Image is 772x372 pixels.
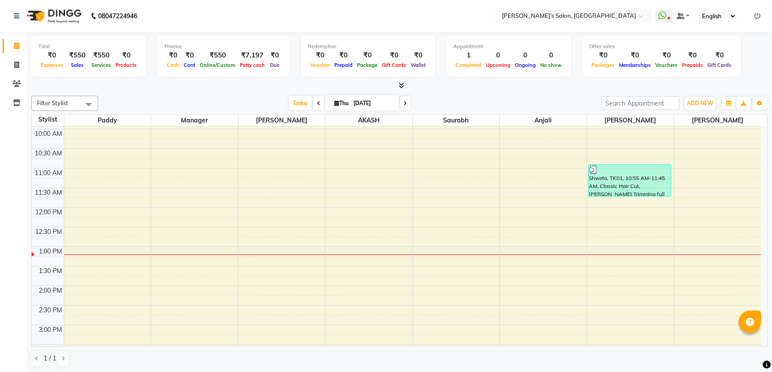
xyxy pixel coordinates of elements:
[355,50,380,61] div: ₹0
[538,62,564,68] span: No show
[680,50,705,61] div: ₹0
[380,50,408,61] div: ₹0
[589,43,734,50] div: Other sales
[484,50,513,61] div: 0
[705,62,734,68] span: Gift Cards
[113,50,139,61] div: ₹0
[685,97,715,110] button: ADD NEW
[69,62,86,68] span: Sales
[89,62,113,68] span: Services
[64,115,151,126] span: Paddy
[453,43,564,50] div: Appointment
[332,100,351,106] span: Thu
[680,62,705,68] span: Prepaids
[37,286,64,295] div: 2:00 PM
[164,43,283,50] div: Finance
[33,149,64,158] div: 10:30 AM
[37,306,64,315] div: 2:30 PM
[23,4,84,29] img: logo
[325,115,412,126] span: AKASH
[484,62,513,68] span: Upcoming
[181,62,197,68] span: Card
[538,50,564,61] div: 0
[588,165,671,196] div: Shweta, TK01, 10:55 AM-11:45 AM, Classic Hair Cut,[PERSON_NAME] Trimming full [DEMOGRAPHIC_DATA] ...
[33,208,64,217] div: 12:00 PM
[113,62,139,68] span: Products
[197,62,238,68] span: Online/Custom
[164,62,181,68] span: Cash
[89,50,113,61] div: ₹550
[38,50,66,61] div: ₹0
[33,168,64,178] div: 11:00 AM
[33,129,64,139] div: 10:00 AM
[332,62,355,68] span: Prepaid
[408,62,428,68] span: Wallet
[197,50,238,61] div: ₹550
[268,62,282,68] span: Due
[308,50,332,61] div: ₹0
[408,50,428,61] div: ₹0
[413,115,500,126] span: Saurabh
[674,115,761,126] span: [PERSON_NAME]
[332,50,355,61] div: ₹0
[351,97,395,110] input: 2025-09-04
[653,50,680,61] div: ₹0
[589,50,617,61] div: ₹0
[238,62,267,68] span: Petty cash
[513,62,538,68] span: Ongoing
[238,50,267,61] div: ₹7,197
[37,99,68,106] span: Filter Stylist
[500,115,587,126] span: Anjali
[705,50,734,61] div: ₹0
[181,50,197,61] div: ₹0
[453,62,484,68] span: Completed
[687,100,713,106] span: ADD NEW
[37,325,64,335] div: 3:00 PM
[37,266,64,276] div: 1:30 PM
[453,50,484,61] div: 1
[151,115,238,126] span: Manager
[33,188,64,197] div: 11:30 AM
[164,50,181,61] div: ₹0
[32,115,64,124] div: Stylist
[308,43,428,50] div: Redemption
[589,62,617,68] span: Packages
[653,62,680,68] span: Vouchers
[601,96,679,110] input: Search Appointment
[66,50,89,61] div: ₹550
[380,62,408,68] span: Gift Cards
[617,62,653,68] span: Memberships
[513,50,538,61] div: 0
[355,62,380,68] span: Package
[289,96,312,110] span: Today
[98,4,137,29] b: 08047224946
[587,115,674,126] span: [PERSON_NAME]
[267,50,283,61] div: ₹0
[33,227,64,237] div: 12:30 PM
[38,62,66,68] span: Expenses
[238,115,325,126] span: [PERSON_NAME]
[308,62,332,68] span: Voucher
[617,50,653,61] div: ₹0
[37,247,64,256] div: 1:00 PM
[44,354,56,363] span: 1 / 1
[38,43,139,50] div: Total
[37,345,64,354] div: 3:30 PM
